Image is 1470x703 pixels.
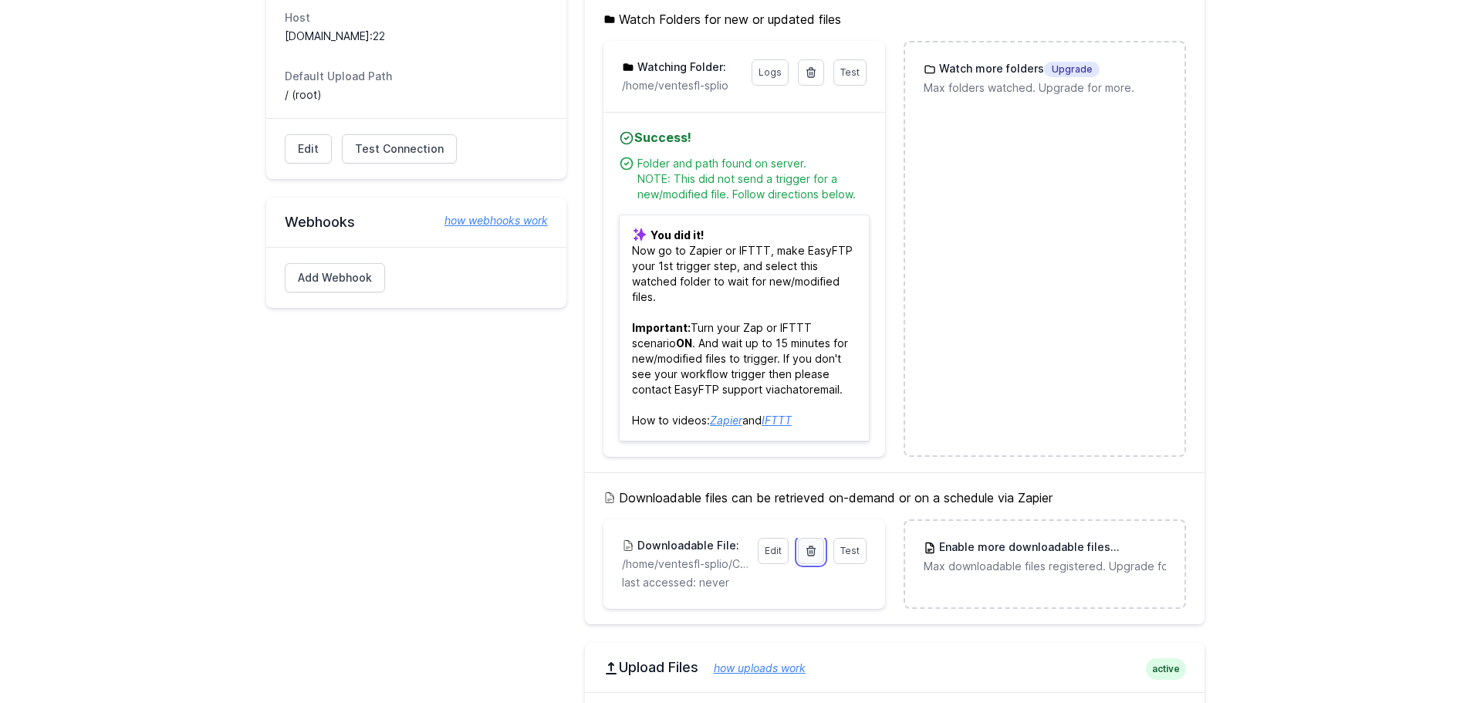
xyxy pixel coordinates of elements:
[698,661,806,674] a: how uploads work
[285,10,548,25] dt: Host
[752,59,789,86] a: Logs
[676,336,692,350] b: ON
[622,575,867,590] p: last accessed: never
[651,228,704,242] b: You did it!
[758,538,789,564] a: Edit
[603,10,1186,29] h5: Watch Folders for new or updated files
[1146,658,1186,680] span: active
[603,488,1186,507] h5: Downloadable files can be retrieved on-demand or on a schedule via Zapier
[833,59,867,86] a: Test
[619,215,870,441] p: Now go to Zapier or IFTTT, make EasyFTP your 1st trigger step, and select this watched folder to ...
[780,383,803,396] a: chat
[619,128,870,147] h4: Success!
[632,321,691,334] b: Important:
[285,29,548,44] dd: [DOMAIN_NAME]:22
[634,59,726,75] h3: Watching Folder:
[429,213,548,228] a: how webhooks work
[285,134,332,164] a: Edit
[905,42,1184,114] a: Watch more foldersUpgrade Max folders watched. Upgrade for more.
[936,61,1100,77] h3: Watch more folders
[634,538,739,553] h3: Downloadable File:
[603,658,1186,677] h2: Upload Files
[1110,540,1166,556] span: Upgrade
[936,539,1165,556] h3: Enable more downloadable files
[840,545,860,556] span: Test
[285,213,548,232] h2: Webhooks
[762,414,792,427] a: IFTTT
[355,141,444,157] span: Test Connection
[285,87,548,103] dd: / (root)
[924,559,1165,574] p: Max downloadable files registered. Upgrade for more.
[285,263,385,292] a: Add Webhook
[833,538,867,564] a: Test
[905,521,1184,593] a: Enable more downloadable filesUpgrade Max downloadable files registered. Upgrade for more.
[622,556,749,572] p: /home/ventesfl-splio/Clients_All.csv
[1044,62,1100,77] span: Upgrade
[1393,626,1451,684] iframe: Drift Widget Chat Controller
[622,78,742,93] p: /home/ventesfl-splio
[342,134,457,164] a: Test Connection
[710,414,742,427] a: Zapier
[924,80,1165,96] p: Max folders watched. Upgrade for more.
[637,156,870,202] div: Folder and path found on server. NOTE: This did not send a trigger for a new/modified file. Follo...
[813,383,840,396] a: email
[285,69,548,84] dt: Default Upload Path
[840,66,860,78] span: Test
